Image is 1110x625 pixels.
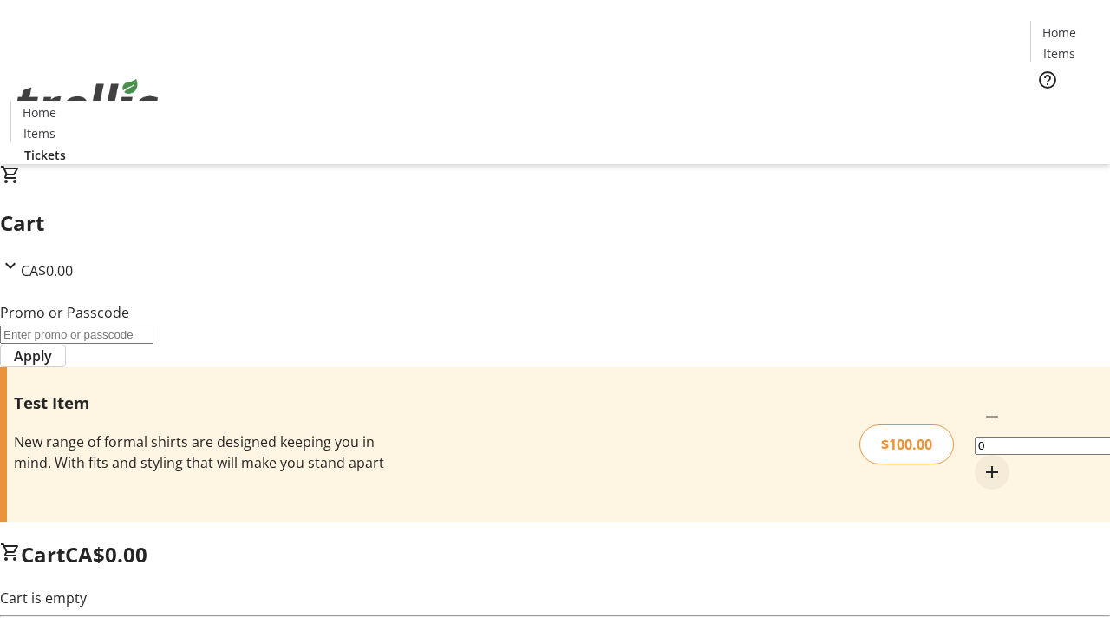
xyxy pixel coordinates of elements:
span: Home [1042,23,1076,42]
span: Home [23,103,56,122]
h3: Test Item [14,391,393,415]
span: Items [23,124,55,142]
span: Tickets [24,146,66,164]
div: New range of formal shirts are designed keeping you in mind. With fits and styling that will make... [14,431,393,473]
button: Increment by one [975,455,1009,490]
span: Apply [14,345,52,366]
a: Home [1031,23,1087,42]
span: CA$0.00 [21,261,73,280]
span: Tickets [1044,101,1086,119]
span: Items [1043,44,1075,62]
span: CA$0.00 [65,540,147,569]
a: Items [1031,44,1087,62]
a: Tickets [10,146,80,164]
a: Items [11,124,67,142]
div: $100.00 [859,424,954,464]
a: Tickets [1030,101,1100,119]
a: Home [11,103,67,122]
img: Orient E2E Organization DpnduCXZIO's Logo [10,60,165,147]
button: Help [1030,62,1065,97]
